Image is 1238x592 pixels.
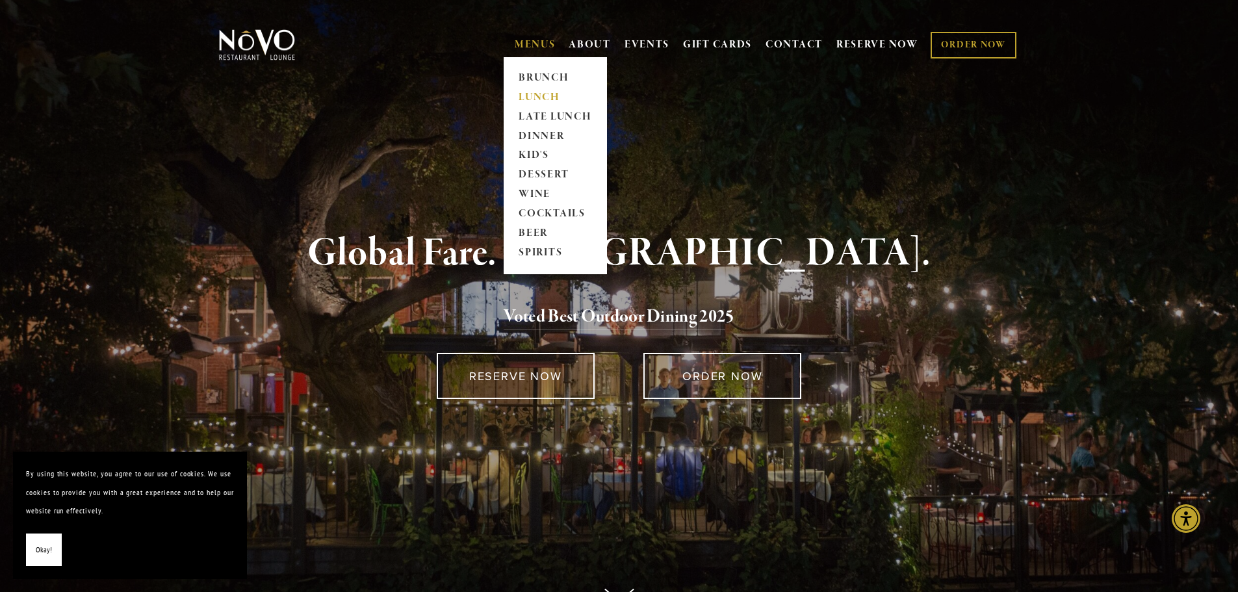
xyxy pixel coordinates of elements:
section: Cookie banner [13,452,247,579]
a: DESSERT [515,166,596,185]
a: LUNCH [515,88,596,107]
a: RESERVE NOW [437,353,595,399]
span: Okay! [36,541,52,560]
a: CONTACT [766,32,823,57]
a: BEER [515,224,596,244]
a: Voted Best Outdoor Dining 202 [504,305,725,330]
a: LATE LUNCH [515,107,596,127]
button: Okay! [26,534,62,567]
a: ORDER NOW [643,353,801,399]
a: WINE [515,185,596,205]
a: RESERVE NOW [836,32,918,57]
a: ABOUT [569,38,611,51]
a: DINNER [515,127,596,146]
a: KID'S [515,146,596,166]
div: Accessibility Menu [1172,504,1200,533]
strong: Global Fare. [GEOGRAPHIC_DATA]. [307,229,931,278]
a: BRUNCH [515,68,596,88]
a: COCKTAILS [515,205,596,224]
a: ORDER NOW [931,32,1016,58]
h2: 5 [240,303,998,331]
a: EVENTS [625,38,669,51]
a: SPIRITS [515,244,596,263]
a: GIFT CARDS [683,32,752,57]
p: By using this website, you agree to our use of cookies. We use cookies to provide you with a grea... [26,465,234,521]
img: Novo Restaurant &amp; Lounge [216,29,298,61]
a: MENUS [515,38,556,51]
